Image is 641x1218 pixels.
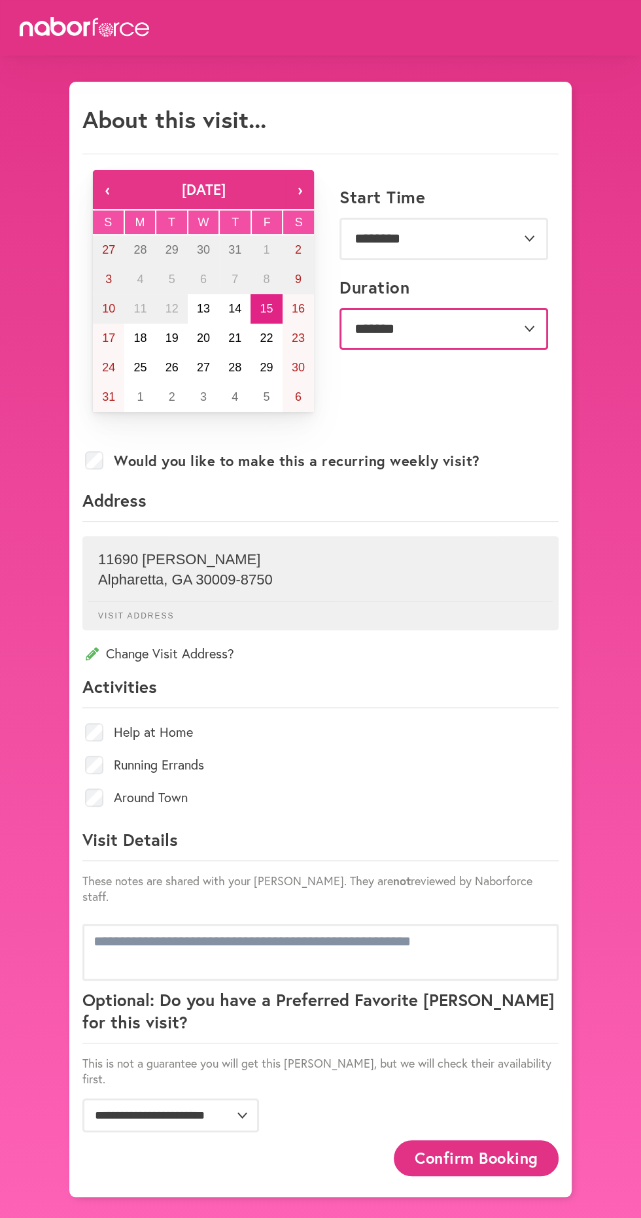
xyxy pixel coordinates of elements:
button: September 2, 2025 [156,382,188,412]
abbr: Saturday [295,216,303,229]
p: Optional: Do you have a Preferred Favorite [PERSON_NAME] for this visit? [82,989,559,1043]
abbr: September 6, 2025 [295,390,302,403]
button: August 9, 2025 [283,265,314,294]
abbr: September 5, 2025 [264,390,270,403]
label: Duration [339,277,409,297]
button: August 21, 2025 [219,324,251,353]
abbr: July 28, 2025 [133,243,147,256]
button: August 5, 2025 [156,265,188,294]
p: This is not a guarantee you will get this [PERSON_NAME], but we will check their availability first. [82,1055,559,1087]
button: August 25, 2025 [124,353,156,382]
abbr: August 26, 2025 [165,361,179,374]
abbr: August 16, 2025 [292,302,305,315]
button: August 20, 2025 [188,324,219,353]
button: July 29, 2025 [156,235,188,265]
abbr: August 17, 2025 [102,331,115,345]
button: September 5, 2025 [251,382,282,412]
button: August 3, 2025 [93,265,124,294]
abbr: August 27, 2025 [197,361,210,374]
abbr: August 23, 2025 [292,331,305,345]
h1: About this visit... [82,105,266,133]
abbr: Friday [264,216,271,229]
abbr: August 15, 2025 [260,302,273,315]
button: July 27, 2025 [93,235,124,265]
button: July 30, 2025 [188,235,219,265]
button: Confirm Booking [394,1140,559,1176]
button: August 6, 2025 [188,265,219,294]
button: August 15, 2025 [251,294,282,324]
button: August 17, 2025 [93,324,124,353]
p: 11690 [PERSON_NAME] [98,551,543,568]
abbr: August 7, 2025 [232,273,238,286]
button: August 29, 2025 [251,353,282,382]
button: August 1, 2025 [251,235,282,265]
abbr: Sunday [104,216,112,229]
abbr: July 30, 2025 [197,243,210,256]
abbr: August 9, 2025 [295,273,302,286]
button: September 4, 2025 [219,382,251,412]
abbr: September 2, 2025 [169,390,175,403]
abbr: August 8, 2025 [264,273,270,286]
abbr: August 24, 2025 [102,361,115,374]
button: August 8, 2025 [251,265,282,294]
button: September 6, 2025 [283,382,314,412]
label: Would you like to make this a recurring weekly visit? [114,452,480,469]
abbr: September 4, 2025 [232,390,238,403]
button: August 13, 2025 [188,294,219,324]
abbr: August 22, 2025 [260,331,273,345]
abbr: August 19, 2025 [165,331,179,345]
abbr: Thursday [232,216,239,229]
abbr: July 27, 2025 [102,243,115,256]
abbr: August 2, 2025 [295,243,302,256]
abbr: July 31, 2025 [228,243,241,256]
button: August 27, 2025 [188,353,219,382]
abbr: August 1, 2025 [264,243,270,256]
button: August 30, 2025 [283,353,314,382]
button: August 28, 2025 [219,353,251,382]
abbr: August 6, 2025 [200,273,207,286]
abbr: August 25, 2025 [133,361,147,374]
button: August 7, 2025 [219,265,251,294]
abbr: Monday [135,216,145,229]
p: Visit Address [88,601,553,620]
button: August 11, 2025 [124,294,156,324]
label: Help at Home [114,726,193,739]
abbr: August 21, 2025 [228,331,241,345]
button: August 23, 2025 [283,324,314,353]
label: Start Time [339,187,425,207]
button: August 18, 2025 [124,324,156,353]
abbr: August 4, 2025 [137,273,143,286]
abbr: Tuesday [168,216,175,229]
p: Address [82,489,559,522]
button: August 22, 2025 [251,324,282,353]
abbr: Wednesday [198,216,209,229]
button: › [285,170,314,209]
abbr: July 29, 2025 [165,243,179,256]
label: Around Town [114,791,188,804]
abbr: September 3, 2025 [200,390,207,403]
button: August 16, 2025 [283,294,314,324]
button: July 28, 2025 [124,235,156,265]
p: Visit Details [82,828,559,861]
abbr: August 11, 2025 [133,302,147,315]
label: Running Errands [114,758,204,771]
button: ‹ [93,170,122,209]
button: August 24, 2025 [93,353,124,382]
abbr: August 20, 2025 [197,331,210,345]
abbr: August 30, 2025 [292,361,305,374]
abbr: August 10, 2025 [102,302,115,315]
abbr: August 14, 2025 [228,302,241,315]
abbr: August 18, 2025 [133,331,147,345]
abbr: September 1, 2025 [137,390,143,403]
button: July 31, 2025 [219,235,251,265]
abbr: August 31, 2025 [102,390,115,403]
button: August 14, 2025 [219,294,251,324]
button: September 1, 2025 [124,382,156,412]
strong: not [393,873,411,888]
p: Alpharetta , GA 30009-8750 [98,571,543,588]
p: These notes are shared with your [PERSON_NAME]. They are reviewed by Naborforce staff. [82,873,559,904]
abbr: August 29, 2025 [260,361,273,374]
button: August 4, 2025 [124,265,156,294]
button: August 26, 2025 [156,353,188,382]
p: Activities [82,675,559,708]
